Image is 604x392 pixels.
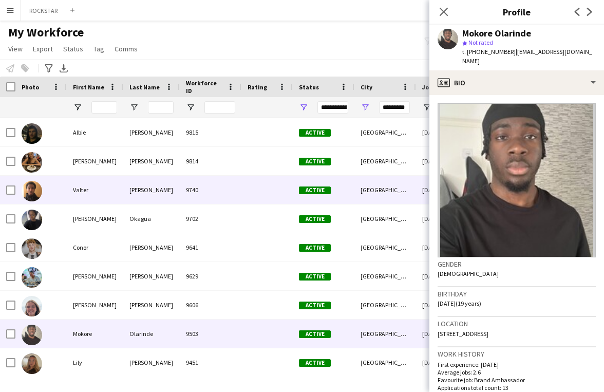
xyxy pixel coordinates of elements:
[438,103,596,257] img: Crew avatar or photo
[438,384,596,391] p: Applications total count: 13
[67,348,123,377] div: Lily
[123,147,180,175] div: [PERSON_NAME]
[33,44,53,53] span: Export
[29,42,57,55] a: Export
[59,42,87,55] a: Status
[354,233,416,262] div: [GEOGRAPHIC_DATA]
[67,118,123,146] div: Albie
[123,176,180,204] div: [PERSON_NAME]
[416,118,478,146] div: [DATE]
[180,348,241,377] div: 9451
[58,62,70,74] app-action-btn: Export XLSX
[148,101,174,114] input: Last Name Filter Input
[22,181,42,201] img: Valter Da silva
[22,296,42,316] img: Ellie Hewson
[123,262,180,290] div: [PERSON_NAME]
[416,147,478,175] div: [DATE]
[354,262,416,290] div: [GEOGRAPHIC_DATA]
[4,42,27,55] a: View
[67,147,123,175] div: [PERSON_NAME]
[416,233,478,262] div: [DATE]
[180,320,241,348] div: 9503
[180,291,241,319] div: 9606
[123,233,180,262] div: [PERSON_NAME]
[8,25,84,40] span: My Workforce
[354,204,416,233] div: [GEOGRAPHIC_DATA]
[468,39,493,46] span: Not rated
[67,176,123,204] div: Valter
[299,186,331,194] span: Active
[22,152,42,173] img: Jessica Riley
[429,5,604,18] h3: Profile
[180,262,241,290] div: 9629
[379,101,410,114] input: City Filter Input
[438,319,596,328] h3: Location
[22,83,39,91] span: Photo
[110,42,142,55] a: Comms
[354,118,416,146] div: [GEOGRAPHIC_DATA]
[299,330,331,338] span: Active
[204,101,235,114] input: Workforce ID Filter Input
[129,83,160,91] span: Last Name
[361,83,372,91] span: City
[22,123,42,144] img: Albie Dunworth
[22,238,42,259] img: Conor Whittaker
[416,348,478,377] div: [DATE]
[416,204,478,233] div: [DATE]
[73,103,82,112] button: Open Filter Menu
[129,103,139,112] button: Open Filter Menu
[299,244,331,252] span: Active
[180,233,241,262] div: 9641
[438,300,481,307] span: [DATE] (19 years)
[91,101,117,114] input: First Name Filter Input
[186,79,223,95] span: Workforce ID
[438,330,488,338] span: [STREET_ADDRESS]
[299,302,331,309] span: Active
[186,103,195,112] button: Open Filter Menu
[123,291,180,319] div: [PERSON_NAME]
[180,176,241,204] div: 9740
[422,103,431,112] button: Open Filter Menu
[123,348,180,377] div: [PERSON_NAME]
[299,359,331,367] span: Active
[299,273,331,281] span: Active
[22,325,42,345] img: Mokore Olarinde
[354,291,416,319] div: [GEOGRAPHIC_DATA]
[429,70,604,95] div: Bio
[299,215,331,223] span: Active
[354,348,416,377] div: [GEOGRAPHIC_DATA]
[438,349,596,359] h3: Work history
[43,62,55,74] app-action-btn: Advanced filters
[8,44,23,53] span: View
[22,267,42,288] img: Luke McKenzie-Jones
[438,270,499,277] span: [DEMOGRAPHIC_DATA]
[416,262,478,290] div: [DATE]
[299,129,331,137] span: Active
[73,83,104,91] span: First Name
[299,158,331,165] span: Active
[123,118,180,146] div: [PERSON_NAME]
[299,83,319,91] span: Status
[22,210,42,230] img: Stephanie Okagua
[115,44,138,53] span: Comms
[67,233,123,262] div: Conor
[67,262,123,290] div: [PERSON_NAME]
[361,103,370,112] button: Open Filter Menu
[354,320,416,348] div: [GEOGRAPHIC_DATA]
[422,83,442,91] span: Joined
[180,204,241,233] div: 9702
[248,83,267,91] span: Rating
[123,320,180,348] div: Olarinde
[416,176,478,204] div: [DATE]
[416,320,478,348] div: [DATE]
[180,118,241,146] div: 9815
[21,1,66,21] button: ROCKSTAR
[22,353,42,374] img: Lily Tomkins
[438,259,596,269] h3: Gender
[438,368,596,376] p: Average jobs: 2.6
[67,291,123,319] div: [PERSON_NAME]
[67,320,123,348] div: Mokore
[89,42,108,55] a: Tag
[67,204,123,233] div: [PERSON_NAME]
[438,361,596,368] p: First experience: [DATE]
